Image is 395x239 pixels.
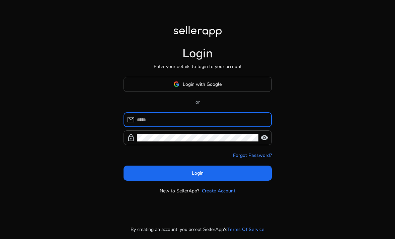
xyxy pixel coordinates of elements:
[124,99,272,106] p: or
[227,226,264,233] a: Terms Of Service
[154,63,242,70] p: Enter your details to login to your account
[127,134,135,142] span: lock
[124,166,272,181] button: Login
[173,81,179,87] img: google-logo.svg
[233,152,272,159] a: Forgot Password?
[192,170,204,177] span: Login
[127,116,135,124] span: mail
[260,134,268,142] span: visibility
[124,77,272,92] button: Login with Google
[182,46,213,61] h1: Login
[183,81,222,88] span: Login with Google
[202,187,235,194] a: Create Account
[160,187,199,194] p: New to SellerApp?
